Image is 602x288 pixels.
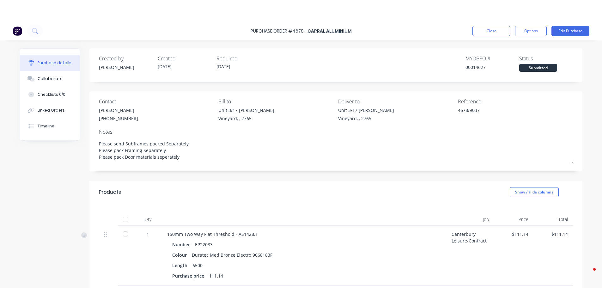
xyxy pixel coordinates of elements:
div: 111.14 [209,271,223,280]
a: Capral Aluminium [307,28,352,34]
div: Vineyard, , 2765 [218,115,274,122]
div: [PHONE_NUMBER] [99,115,138,122]
textarea: 4678/9037 [458,107,537,121]
div: Qty [134,213,162,226]
button: Options [515,26,547,36]
div: 1 [139,231,157,237]
div: $111.14 [538,231,568,237]
div: Job [447,213,494,226]
div: Deliver to [338,98,453,105]
div: Bill to [218,98,333,105]
div: Colour [172,250,192,260]
div: Created [158,55,211,62]
div: Purchase Order #4678 - [251,28,307,34]
div: Length [172,261,192,270]
button: Collaborate [20,71,80,87]
div: Checklists 0/0 [38,92,65,97]
iframe: Intercom live chat [581,267,596,282]
button: Checklists 0/0 [20,87,80,102]
div: Created by [99,55,153,62]
div: 00014627 [465,64,519,70]
div: [PERSON_NAME] [99,107,138,113]
div: Required [216,55,270,62]
img: Factory [13,26,22,36]
button: Show / Hide columns [510,187,559,197]
div: Contact [99,98,214,105]
div: Notes [99,128,573,136]
div: EP22083 [195,240,213,249]
div: Status [519,55,573,62]
div: Number [172,240,195,249]
div: Vineyard, , 2765 [338,115,394,122]
div: Timeline [38,123,54,129]
div: 150mm Two Way Flat Threshold - AS1428.1 [167,231,441,237]
div: Collaborate [38,76,63,82]
div: Unit 3/17 [PERSON_NAME] [338,107,394,113]
textarea: Please send Subframes packed Separately Please pack Framing Separately Please pack Door materials... [99,137,573,163]
div: Price [494,213,533,226]
div: Reference [458,98,573,105]
div: Submitted [519,64,557,72]
div: Total [533,213,573,226]
div: MYOB PO # [465,55,519,62]
div: Canterbury Leisure-Contract [447,226,494,286]
div: Unit 3/17 [PERSON_NAME] [218,107,274,113]
div: Products [99,188,121,196]
button: Purchase details [20,55,80,71]
button: Linked Orders [20,102,80,118]
div: $111.14 [499,231,528,237]
div: Purchase price [172,271,209,280]
div: Linked Orders [38,107,65,113]
button: Timeline [20,118,80,134]
div: [PERSON_NAME] [99,64,153,70]
button: Close [472,26,510,36]
div: Duratec Med Bronze Electro 9068183F [192,250,272,260]
button: Edit Purchase [551,26,589,36]
div: Purchase details [38,60,71,66]
div: 6500 [192,261,203,270]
